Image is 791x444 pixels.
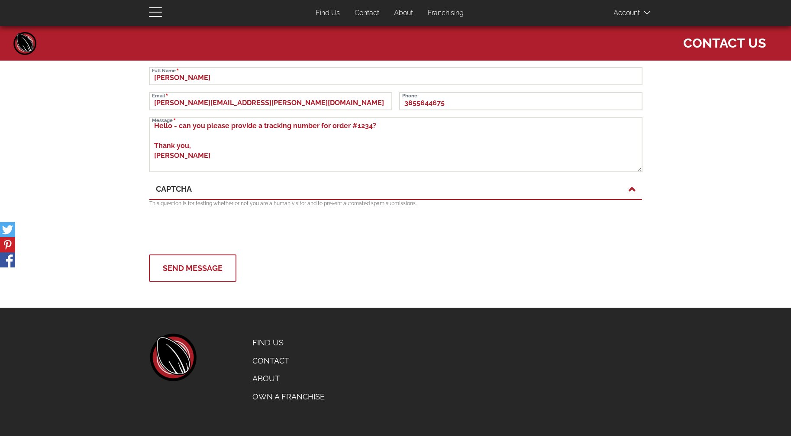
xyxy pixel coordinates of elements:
a: Own a Franchise [246,388,331,406]
p: This question is for testing whether or not you are a human visitor and to prevent automated spam... [149,200,642,207]
a: home [149,334,197,381]
input: Email [149,92,392,110]
button: Send Message [149,254,236,282]
a: Home [12,30,38,56]
a: Contact [348,5,386,22]
a: About [246,370,331,388]
a: Contact [246,352,331,370]
input: Phone [399,92,642,110]
a: CAPTCHA [156,183,636,195]
iframe: reCAPTCHA [149,212,281,245]
a: About [387,5,420,22]
span: Contact Us [683,30,766,52]
a: Find Us [309,5,346,22]
a: Find Us [246,334,331,352]
input: Full Name [149,67,642,85]
a: Franchising [421,5,470,22]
